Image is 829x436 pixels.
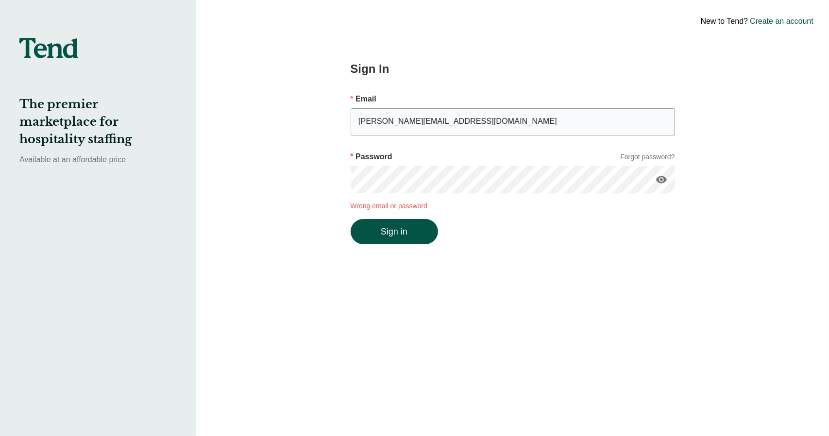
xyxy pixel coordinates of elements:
[750,16,813,27] a: Create an account
[351,151,392,163] p: Password
[620,152,675,162] a: Forgot password?
[351,201,675,211] p: Wrong email or password
[19,96,177,148] h2: The premier marketplace for hospitality staffing
[656,174,667,185] i: visibility
[351,219,438,244] button: Sign in
[351,93,675,105] p: Email
[19,38,78,58] img: tend-logo
[19,154,177,166] p: Available at an affordable price
[351,60,675,78] h2: Sign In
